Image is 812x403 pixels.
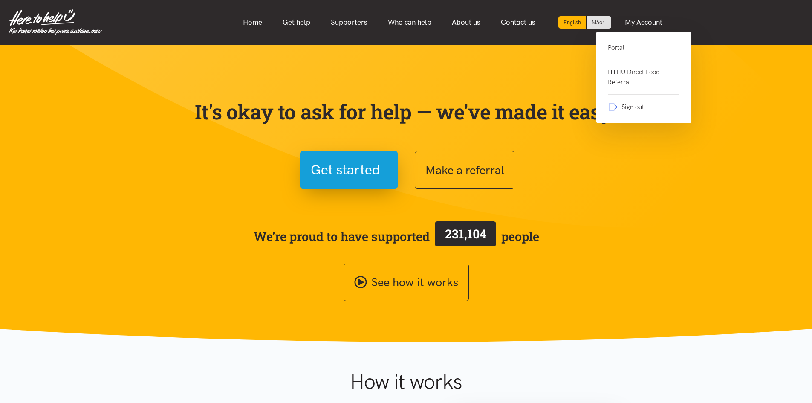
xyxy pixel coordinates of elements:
[442,13,491,32] a: About us
[445,226,486,242] span: 231,104
[254,220,539,253] span: We’re proud to have supported people
[233,13,272,32] a: Home
[9,9,102,35] img: Home
[344,264,469,302] a: See how it works
[267,369,545,394] h1: How it works
[272,13,321,32] a: Get help
[311,159,380,181] span: Get started
[378,13,442,32] a: Who can help
[415,151,514,189] button: Make a referral
[430,220,501,253] a: 231,104
[608,60,679,95] a: HTHU Direct Food Referral
[608,95,679,112] a: Sign out
[491,13,546,32] a: Contact us
[300,151,398,189] button: Get started
[596,32,691,123] div: My Account
[321,13,378,32] a: Supporters
[193,99,619,124] p: It's okay to ask for help — we've made it easy!
[558,16,611,29] div: Language toggle
[615,13,673,32] a: My Account
[587,16,611,29] a: Switch to Te Reo Māori
[558,16,587,29] div: Current language
[608,43,679,60] a: Portal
